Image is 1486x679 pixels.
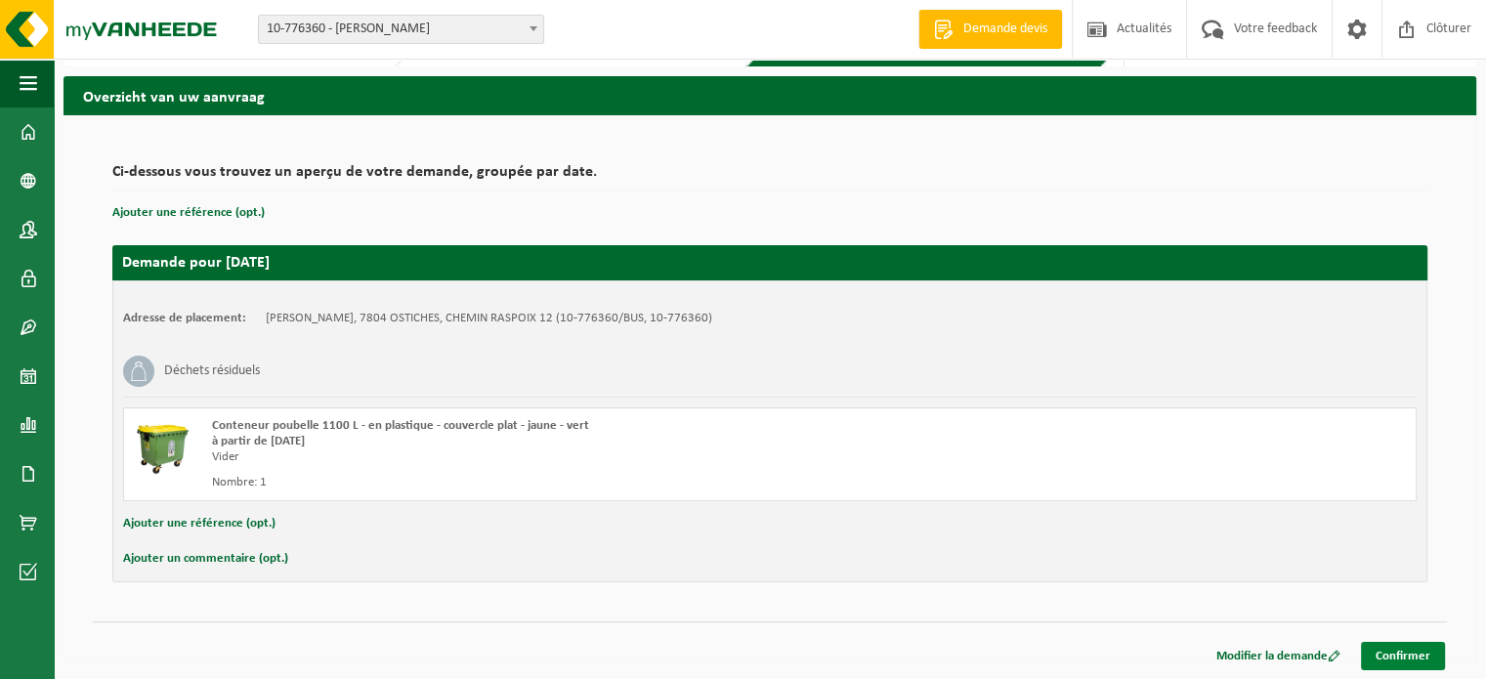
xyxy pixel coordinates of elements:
span: Demande devis [958,20,1052,39]
strong: Adresse de placement: [123,312,246,324]
button: Ajouter une référence (opt.) [112,200,265,226]
div: Nombre: 1 [212,475,848,490]
div: Vider [212,449,848,465]
h2: Overzicht van uw aanvraag [64,76,1476,114]
span: 10-776360 - BOUTRY EMMANUEL - OSTICHES [259,16,543,43]
h2: Ci-dessous vous trouvez un aperçu de votre demande, groupée par date. [112,164,1427,191]
img: WB-1100-HPE-GN-50.png [134,418,192,477]
span: Conteneur poubelle 1100 L - en plastique - couvercle plat - jaune - vert [212,419,589,432]
button: Ajouter une référence (opt.) [123,511,276,536]
span: 10-776360 - BOUTRY EMMANUEL - OSTICHES [258,15,544,44]
strong: Demande pour [DATE] [122,255,270,271]
strong: à partir de [DATE] [212,435,305,447]
h3: Déchets résiduels [164,356,260,387]
a: Confirmer [1361,642,1445,670]
a: Modifier la demande [1202,642,1355,670]
button: Ajouter un commentaire (opt.) [123,546,288,572]
a: Demande devis [918,10,1062,49]
td: [PERSON_NAME], 7804 OSTICHES, CHEMIN RASPOIX 12 (10-776360/BUS, 10-776360) [266,311,712,326]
